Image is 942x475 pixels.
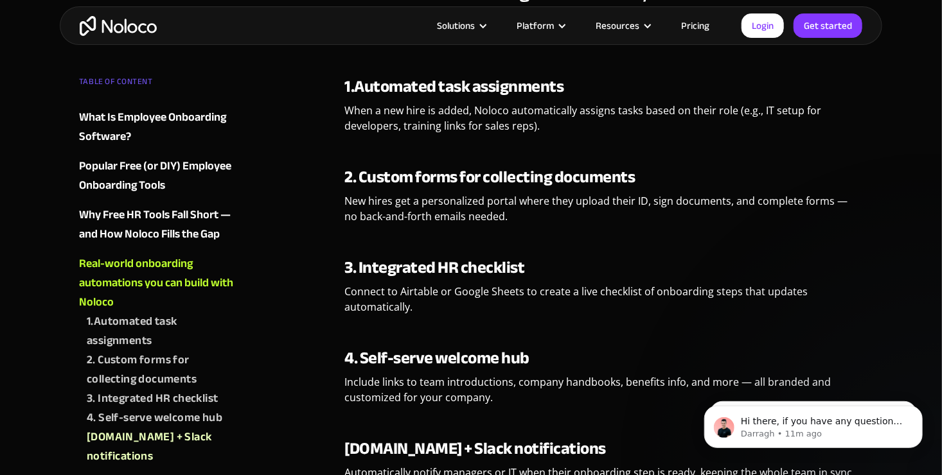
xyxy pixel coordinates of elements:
div: 4. Self-serve welcome hub [87,408,222,427]
p: New hires get a personalized portal where they upload their ID, sign documents, and complete form... [344,193,863,234]
a: 3. Integrated HR checklist [87,389,235,408]
p: Connect to Airtable or Google Sheets to create a live checklist of onboarding steps that updates ... [344,284,863,324]
a: 2. Custom forms for collecting documents [87,350,235,389]
a: 1.Automated task assignments [87,312,235,350]
a: [DOMAIN_NAME] + Slack notifications [87,427,235,466]
a: Real-world onboarding automations you can build with Noloco [79,254,235,312]
strong: [DOMAIN_NAME] + Slack notifications [344,433,606,464]
a: 4. Self-serve welcome hub [87,408,235,427]
a: Login [742,13,784,38]
div: Solutions [437,17,475,34]
div: Platform [517,17,554,34]
div: Resources [580,17,665,34]
strong: 2. Custom forms for collecting documents [344,161,635,193]
div: TABLE OF CONTENT [79,72,235,98]
a: Popular Free (or DIY) Employee Onboarding Tools [79,157,235,195]
div: Resources [596,17,639,34]
a: Pricing [665,17,725,34]
strong: 1.Automated task assignments [344,71,564,102]
p: Include links to team introductions, company handbooks, benefits info, and more — all branded and... [344,374,863,415]
iframe: Intercom notifications message [685,379,942,469]
strong: 3. Integrated HR checklist [344,252,524,283]
a: Why Free HR Tools Fall Short — and How Noloco Fills the Gap [79,205,235,244]
a: What Is Employee Onboarding Software? [79,108,235,146]
div: 3. Integrated HR checklist [87,389,218,408]
a: Get started [794,13,862,38]
p: When a new hire is added, Noloco automatically assigns tasks based on their role (e.g., IT setup ... [344,103,863,143]
div: Platform [501,17,580,34]
a: home [80,16,157,36]
strong: 4. Self-serve welcome hub [344,342,529,374]
div: Solutions [421,17,501,34]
